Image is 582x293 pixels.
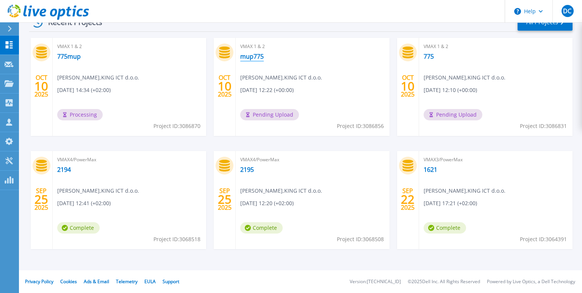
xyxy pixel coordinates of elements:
a: 2195 [240,166,254,173]
div: OCT 2025 [217,72,232,100]
a: Ads & Email [84,278,109,285]
span: Project ID: 3064391 [520,235,567,243]
span: 22 [401,196,415,203]
span: 25 [218,196,232,203]
span: Project ID: 3068518 [153,235,200,243]
span: Complete [424,222,466,234]
li: Powered by Live Optics, a Dell Technology [487,279,575,284]
span: 10 [218,83,232,89]
span: VMAX 1 & 2 [57,42,202,51]
span: [PERSON_NAME] , KING ICT d.o.o. [240,187,322,195]
span: [PERSON_NAME] , KING ICT d.o.o. [424,73,505,82]
span: 10 [401,83,415,89]
span: [PERSON_NAME] , KING ICT d.o.o. [240,73,322,82]
span: [PERSON_NAME] , KING ICT d.o.o. [57,73,139,82]
a: Privacy Policy [25,278,53,285]
span: Project ID: 3086870 [153,122,200,130]
span: 10 [34,83,48,89]
a: 1621 [424,166,437,173]
span: [PERSON_NAME] , KING ICT d.o.o. [424,187,505,195]
li: Version: [TECHNICAL_ID] [350,279,401,284]
span: Pending Upload [424,109,482,120]
a: mup775 [240,53,264,60]
a: Telemetry [116,278,138,285]
span: [DATE] 12:41 (+02:00) [57,199,111,207]
a: 2194 [57,166,71,173]
a: 775 [424,53,434,60]
div: SEP 2025 [401,185,415,213]
span: VMAX 1 & 2 [240,42,385,51]
div: OCT 2025 [34,72,48,100]
span: Processing [57,109,103,120]
a: Support [163,278,179,285]
span: VMAX 1 & 2 [424,42,568,51]
a: EULA [144,278,156,285]
span: DC [563,8,571,14]
span: [DATE] 12:10 (+00:00) [424,86,477,94]
a: 775mup [57,53,81,60]
span: [DATE] 14:34 (+02:00) [57,86,111,94]
a: Cookies [60,278,77,285]
div: SEP 2025 [34,185,48,213]
span: Project ID: 3068508 [337,235,384,243]
span: Complete [57,222,100,234]
span: VMAX4/PowerMax [57,156,202,164]
span: [DATE] 12:20 (+02:00) [240,199,294,207]
span: Project ID: 3086856 [337,122,384,130]
span: VMAX4/PowerMax [240,156,385,164]
span: Pending Upload [240,109,299,120]
span: [DATE] 12:22 (+00:00) [240,86,294,94]
li: © 2025 Dell Inc. All Rights Reserved [408,279,480,284]
div: OCT 2025 [401,72,415,100]
span: Complete [240,222,283,234]
span: [DATE] 17:21 (+02:00) [424,199,477,207]
span: [PERSON_NAME] , KING ICT d.o.o. [57,187,139,195]
span: VMAX3/PowerMax [424,156,568,164]
span: 25 [34,196,48,203]
div: SEP 2025 [217,185,232,213]
span: Project ID: 3086831 [520,122,567,130]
